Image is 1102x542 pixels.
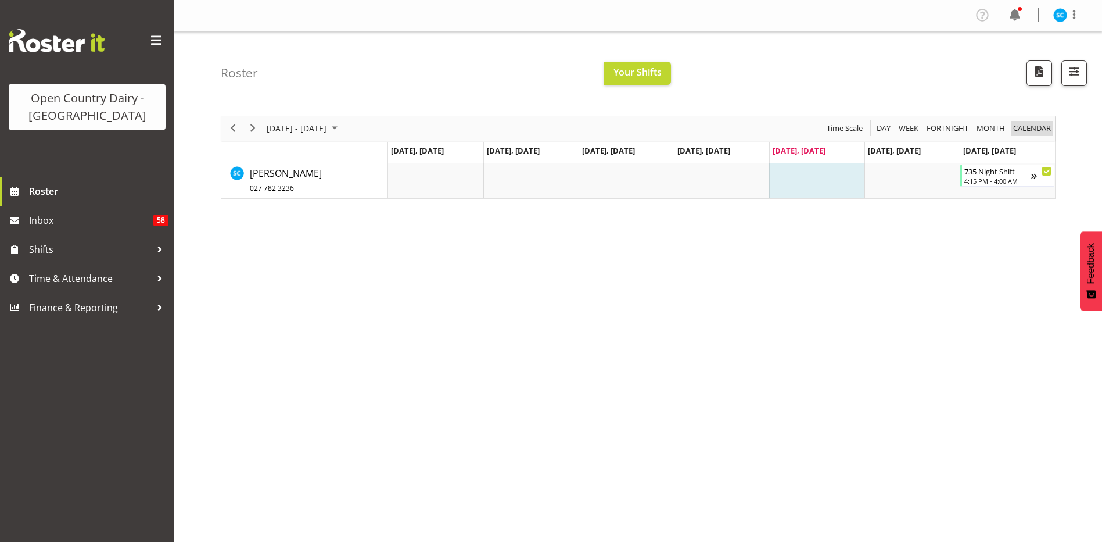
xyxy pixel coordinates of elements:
span: [DATE], [DATE] [582,145,635,156]
button: Fortnight [925,121,971,135]
span: 58 [153,215,168,226]
div: Stuart Craig"s event - 735 Night Shift Begin From Sunday, August 24, 2025 at 4:15:00 PM GMT+12:00... [960,165,1054,187]
h4: Roster [221,66,258,80]
span: Fortnight [925,121,970,135]
button: Next [245,121,261,135]
span: Month [975,121,1006,135]
span: Shifts [29,241,151,258]
button: August 2025 [265,121,343,135]
div: next period [243,116,263,141]
span: [DATE], [DATE] [868,145,921,156]
div: 735 Night Shift [964,165,1031,177]
button: Filter Shifts [1061,60,1087,86]
span: Week [898,121,920,135]
span: Feedback [1086,243,1096,284]
span: [DATE] - [DATE] [265,121,328,135]
span: [DATE], [DATE] [963,145,1016,156]
button: Timeline Week [897,121,921,135]
span: [PERSON_NAME] [250,167,322,194]
span: [DATE], [DATE] [677,145,730,156]
span: Your Shifts [613,66,662,79]
span: Time Scale [825,121,864,135]
table: Timeline Week of August 22, 2025 [388,163,1055,198]
div: 4:15 PM - 4:00 AM [964,176,1031,186]
span: Finance & Reporting [29,299,151,316]
div: Timeline Week of August 22, 2025 [221,116,1056,199]
button: Timeline Day [875,121,893,135]
div: previous period [223,116,243,141]
button: Time Scale [825,121,865,135]
span: [DATE], [DATE] [391,145,444,156]
button: Feedback - Show survey [1080,231,1102,311]
span: [DATE], [DATE] [487,145,540,156]
img: Rosterit website logo [9,29,105,52]
span: Time & Attendance [29,270,151,287]
button: Previous [225,121,241,135]
button: Download a PDF of the roster according to the set date range. [1026,60,1052,86]
button: Month [1011,121,1053,135]
div: Open Country Dairy - [GEOGRAPHIC_DATA] [20,90,154,124]
img: stuart-craig9761.jpg [1053,8,1067,22]
span: 027 782 3236 [250,183,294,193]
button: Your Shifts [604,62,671,85]
span: Inbox [29,212,153,229]
div: August 18 - 24, 2025 [263,116,344,141]
span: Roster [29,183,168,200]
span: Day [875,121,892,135]
span: [DATE], [DATE] [773,145,825,156]
td: Stuart Craig resource [221,163,388,198]
a: [PERSON_NAME]027 782 3236 [250,166,322,194]
span: calendar [1012,121,1052,135]
button: Timeline Month [975,121,1007,135]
